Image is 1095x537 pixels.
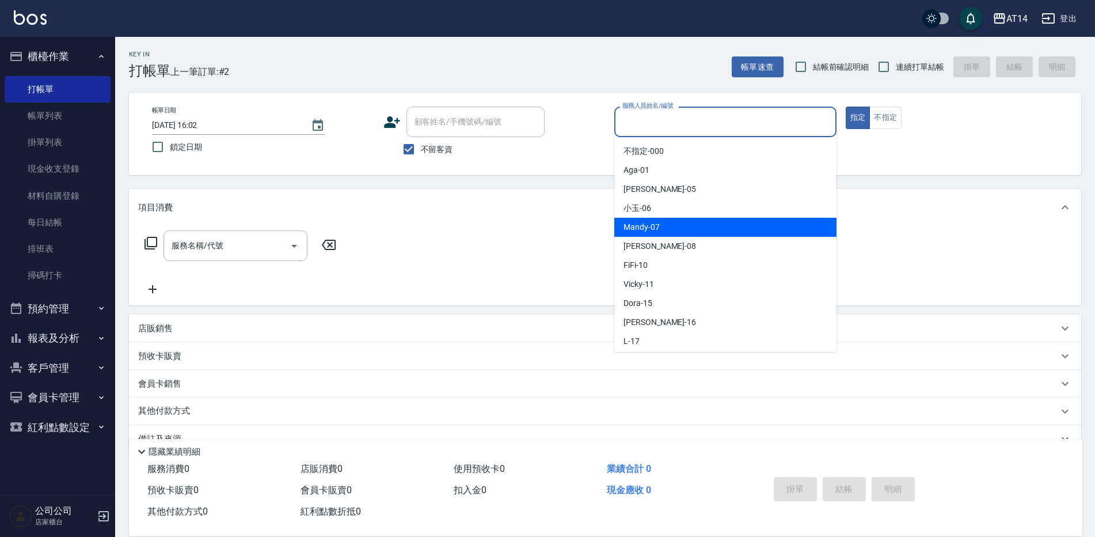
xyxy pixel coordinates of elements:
[5,103,111,129] a: 帳單列表
[147,463,189,474] span: 服務消費 0
[147,485,199,496] span: 預收卡販賣 0
[5,183,111,209] a: 材料自購登錄
[607,485,651,496] span: 現金應收 0
[9,505,32,528] img: Person
[301,463,343,474] span: 店販消費 0
[5,294,111,324] button: 預約管理
[5,383,111,413] button: 會員卡管理
[35,517,94,527] p: 店家櫃台
[129,370,1081,398] div: 會員卡銷售
[623,297,652,309] span: Dora -15
[454,485,486,496] span: 扣入金 0
[170,65,230,79] span: 上一筆訂單:#2
[421,143,453,156] span: 不留客資
[896,61,944,73] span: 連續打單結帳
[623,316,696,328] span: [PERSON_NAME] -16
[304,112,332,139] button: Choose date, selected date is 2025-09-15
[623,164,649,176] span: Aga -01
[623,240,696,252] span: [PERSON_NAME] -08
[5,76,111,103] a: 打帳單
[623,183,696,195] span: [PERSON_NAME] -05
[988,7,1032,31] button: AT14
[5,413,111,443] button: 紅利點數設定
[138,433,181,445] p: 備註及來源
[959,7,982,30] button: save
[138,405,196,418] p: 其他付款方式
[622,101,673,110] label: 服務人員姓名/編號
[732,56,784,78] button: 帳單速查
[301,506,361,517] span: 紅利點數折抵 0
[623,221,660,233] span: Mandy -07
[623,145,664,157] span: 不指定 -000
[846,107,870,129] button: 指定
[35,505,94,517] h5: 公司公司
[5,353,111,383] button: 客戶管理
[5,156,111,182] a: 現金收支登錄
[129,315,1081,342] div: 店販銷售
[5,41,111,71] button: 櫃檯作業
[1006,12,1028,26] div: AT14
[129,342,1081,370] div: 預收卡販賣
[147,506,208,517] span: 其他付款方式 0
[623,202,651,214] span: 小玉 -06
[623,278,654,290] span: Vicky -11
[5,236,111,262] a: 排班表
[138,378,181,390] p: 會員卡銷售
[5,323,111,353] button: 報表及分析
[129,189,1081,226] div: 項目消費
[152,106,176,115] label: 帳單日期
[14,10,47,25] img: Logo
[129,63,170,79] h3: 打帳單
[129,398,1081,425] div: 其他付款方式
[5,209,111,236] a: 每日結帳
[138,202,173,214] p: 項目消費
[138,323,173,335] p: 店販銷售
[152,116,299,135] input: YYYY/MM/DD hh:mm
[149,446,200,458] p: 隱藏業績明細
[623,335,640,347] span: L -17
[623,259,648,271] span: FiFi -10
[454,463,505,474] span: 使用預收卡 0
[869,107,902,129] button: 不指定
[129,51,170,58] h2: Key In
[607,463,651,474] span: 業績合計 0
[170,141,202,153] span: 鎖定日期
[1037,8,1081,29] button: 登出
[813,61,869,73] span: 結帳前確認明細
[301,485,352,496] span: 會員卡販賣 0
[129,425,1081,453] div: 備註及來源
[138,350,181,362] p: 預收卡販賣
[285,237,303,255] button: Open
[5,129,111,156] a: 掛單列表
[5,262,111,289] a: 掃碼打卡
